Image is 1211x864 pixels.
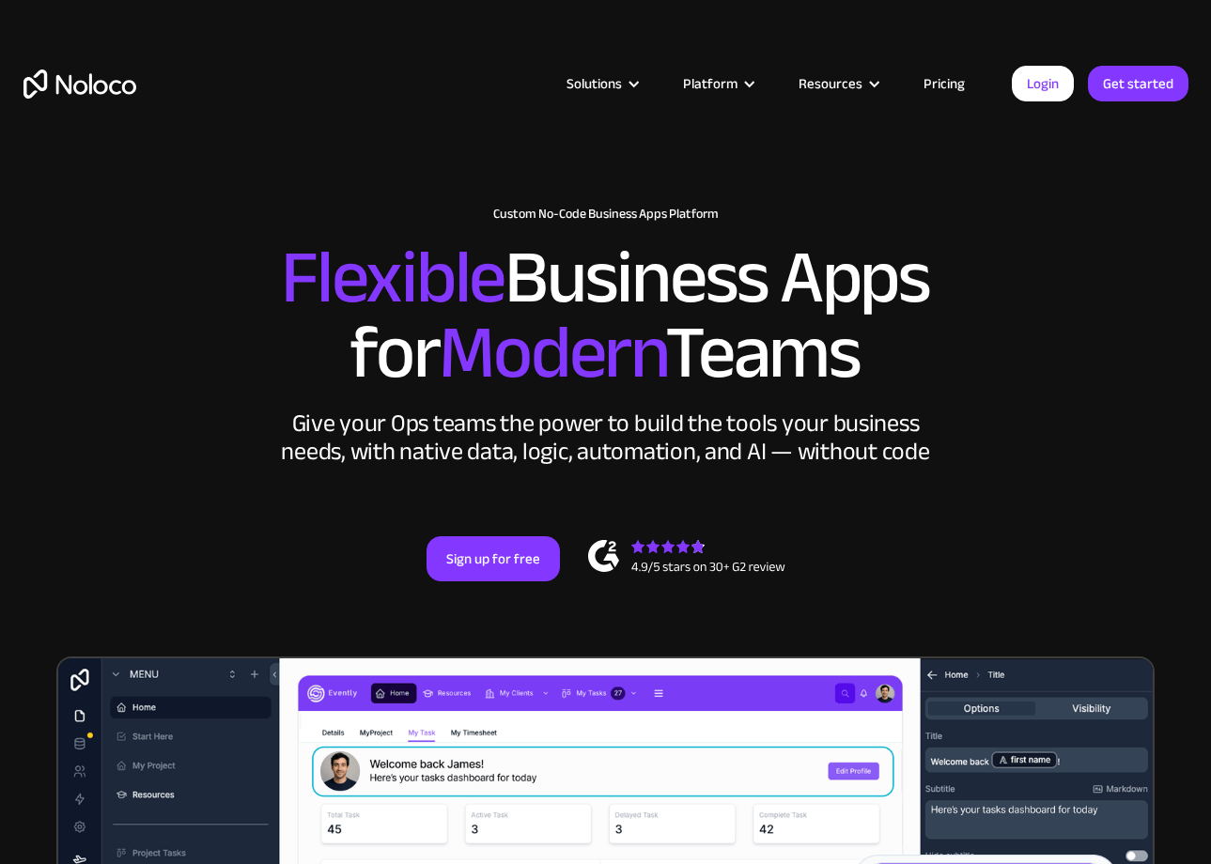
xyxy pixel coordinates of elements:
div: Resources [775,71,900,96]
div: Platform [660,71,775,96]
div: Resources [799,71,862,96]
a: Get started [1088,66,1188,101]
h1: Custom No-Code Business Apps Platform [23,207,1188,222]
a: Pricing [900,71,988,96]
div: Give your Ops teams the power to build the tools your business needs, with native data, logic, au... [277,409,935,466]
div: Platform [683,71,737,96]
a: home [23,69,136,99]
a: Login [1012,66,1074,101]
h2: Business Apps for Teams [23,240,1188,391]
span: Modern [439,283,665,423]
div: Solutions [543,71,660,96]
span: Flexible [281,208,505,347]
div: Solutions [567,71,622,96]
a: Sign up for free [427,536,560,581]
